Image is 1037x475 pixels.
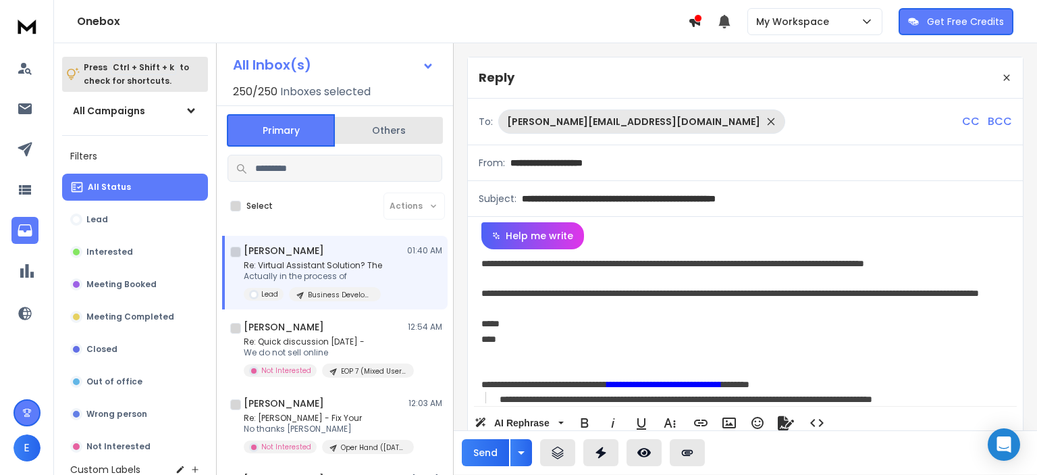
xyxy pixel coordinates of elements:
[479,68,514,87] p: Reply
[491,418,552,429] span: AI Rephrase
[62,147,208,166] h3: Filters
[62,336,208,363] button: Closed
[77,14,688,30] h1: Onebox
[962,114,980,130] p: CC
[62,433,208,460] button: Not Interested
[308,290,373,300] p: Business Development - CCS For EMBIOS
[804,409,830,436] button: Code View
[927,15,1004,28] p: Get Free Credits
[222,51,445,78] button: All Inbox(s)
[479,156,505,170] p: From:
[745,409,770,436] button: Emoticons
[408,322,442,332] p: 12:54 AM
[62,206,208,233] button: Lead
[572,409,597,436] button: Bold (Ctrl+B)
[657,409,683,436] button: More Text
[773,409,799,436] button: Signature
[341,366,406,376] p: EOP 7 (Mixed Users and Lists)
[62,271,208,298] button: Meeting Booked
[233,58,311,72] h1: All Inbox(s)
[86,376,142,387] p: Out of office
[408,398,442,409] p: 12:03 AM
[407,245,442,256] p: 01:40 AM
[86,311,174,322] p: Meeting Completed
[73,104,145,118] h1: All Campaigns
[244,397,324,410] h1: [PERSON_NAME]
[335,116,443,145] button: Others
[244,320,324,334] h1: [PERSON_NAME]
[479,192,516,205] p: Subject:
[244,336,406,347] p: Re: Quick discussion [DATE] -
[244,413,406,424] p: Re: [PERSON_NAME] - Fix Your
[244,260,382,271] p: Re: Virtual Assistant Solution? The
[62,97,208,124] button: All Campaigns
[62,303,208,330] button: Meeting Completed
[341,443,406,453] p: Oper Hand ([DATE], 2 steps only)
[481,222,584,249] button: Help me write
[86,441,151,452] p: Not Interested
[988,428,1020,461] div: Open Intercom Messenger
[84,61,189,88] p: Press to check for shortcuts.
[244,424,406,434] p: No thanks [PERSON_NAME]
[14,434,41,461] button: E
[62,239,208,266] button: Interested
[246,201,273,211] label: Select
[227,114,335,147] button: Primary
[62,401,208,428] button: Wrong person
[988,114,1012,130] p: BCC
[244,244,324,257] h1: [PERSON_NAME]
[86,214,108,225] p: Lead
[233,84,277,100] span: 250 / 250
[62,368,208,395] button: Out of office
[261,442,311,452] p: Not Interested
[86,279,157,290] p: Meeting Booked
[462,439,509,466] button: Send
[472,409,566,436] button: AI Rephrase
[280,84,371,100] h3: Inboxes selected
[716,409,742,436] button: Insert Image (Ctrl+P)
[244,347,406,358] p: We do not sell online
[756,15,834,28] p: My Workspace
[86,344,117,355] p: Closed
[261,366,311,376] p: Not Interested
[244,271,382,282] p: Actually in the process of
[88,182,131,193] p: All Status
[507,115,760,128] p: [PERSON_NAME][EMAIL_ADDRESS][DOMAIN_NAME]
[261,289,278,299] p: Lead
[14,14,41,39] img: logo
[479,115,493,128] p: To:
[688,409,714,436] button: Insert Link (Ctrl+K)
[86,247,133,257] p: Interested
[62,174,208,201] button: All Status
[899,8,1013,35] button: Get Free Credits
[111,59,176,75] span: Ctrl + Shift + k
[86,409,147,420] p: Wrong person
